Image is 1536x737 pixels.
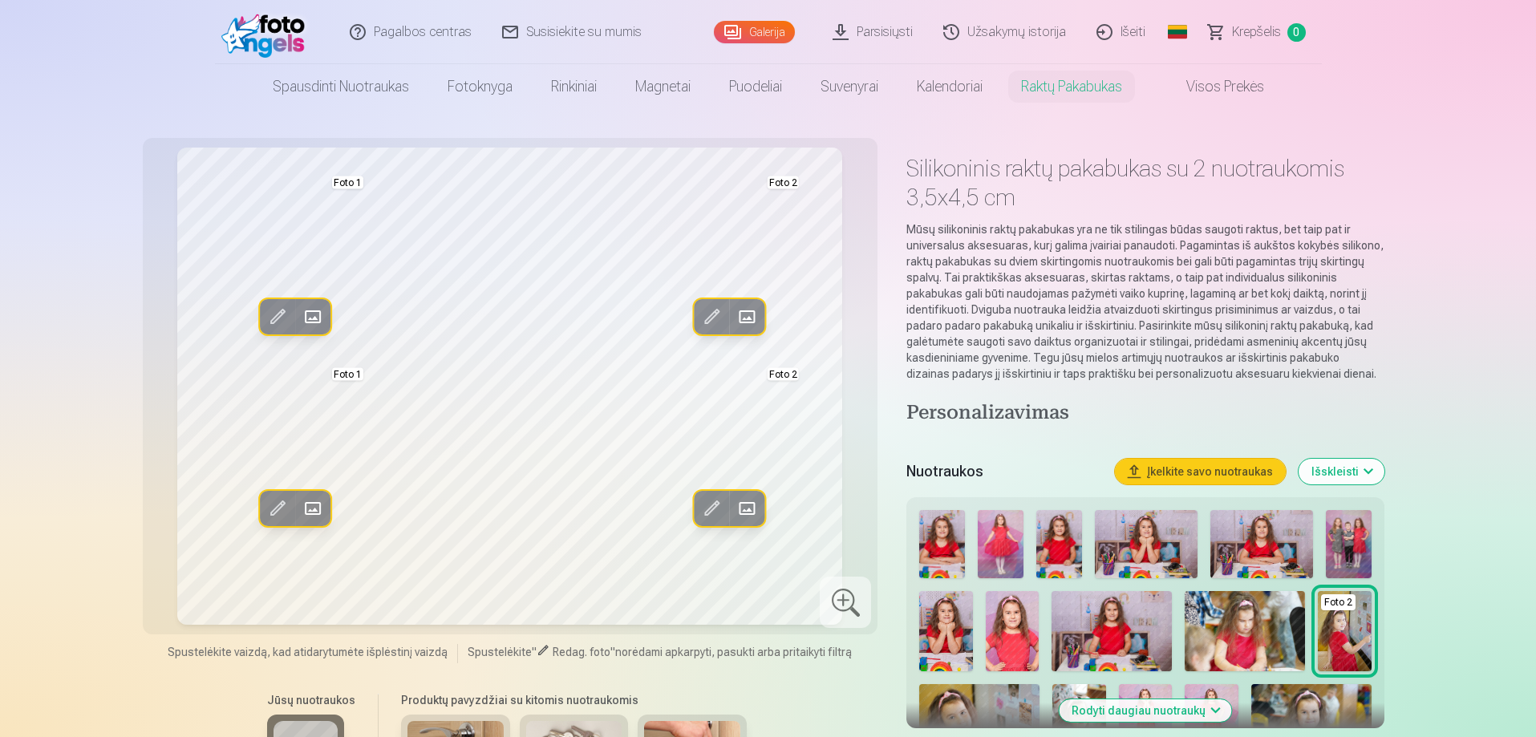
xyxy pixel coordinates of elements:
button: Rodyti daugiau nuotraukų [1059,699,1231,722]
a: Spausdinti nuotraukas [253,64,428,109]
p: Mūsų silikoninis raktų pakabukas yra ne tik stilingas būdas saugoti raktus, bet taip pat ir unive... [906,221,1384,382]
div: Foto 2 [1321,594,1356,610]
button: Išskleisti [1299,459,1384,484]
span: norėdami apkarpyti, pasukti arba pritaikyti filtrą [615,646,852,658]
span: Krepšelis [1232,22,1281,42]
img: /fa2 [221,6,314,58]
a: Suvenyrai [801,64,898,109]
a: Puodeliai [710,64,801,109]
h5: Nuotraukos [906,460,1101,483]
button: Įkelkite savo nuotraukas [1115,459,1286,484]
a: Kalendoriai [898,64,1002,109]
span: Spustelėkite vaizdą, kad atidarytumėte išplėstinį vaizdą [168,644,448,660]
a: Magnetai [616,64,710,109]
a: Fotoknyga [428,64,532,109]
a: Raktų pakabukas [1002,64,1141,109]
h6: Produktų pavyzdžiai su kitomis nuotraukomis [395,692,753,708]
span: " [610,646,615,658]
span: Redag. foto [553,646,610,658]
a: Galerija [714,21,795,43]
h1: Silikoninis raktų pakabukas su 2 nuotraukomis 3,5x4,5 cm [906,154,1384,212]
h6: Jūsų nuotraukos [267,692,355,708]
a: Rinkiniai [532,64,616,109]
span: 0 [1287,23,1306,42]
a: Visos prekės [1141,64,1283,109]
h4: Personalizavimas [906,401,1384,427]
span: " [532,646,537,658]
span: Spustelėkite [468,646,532,658]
